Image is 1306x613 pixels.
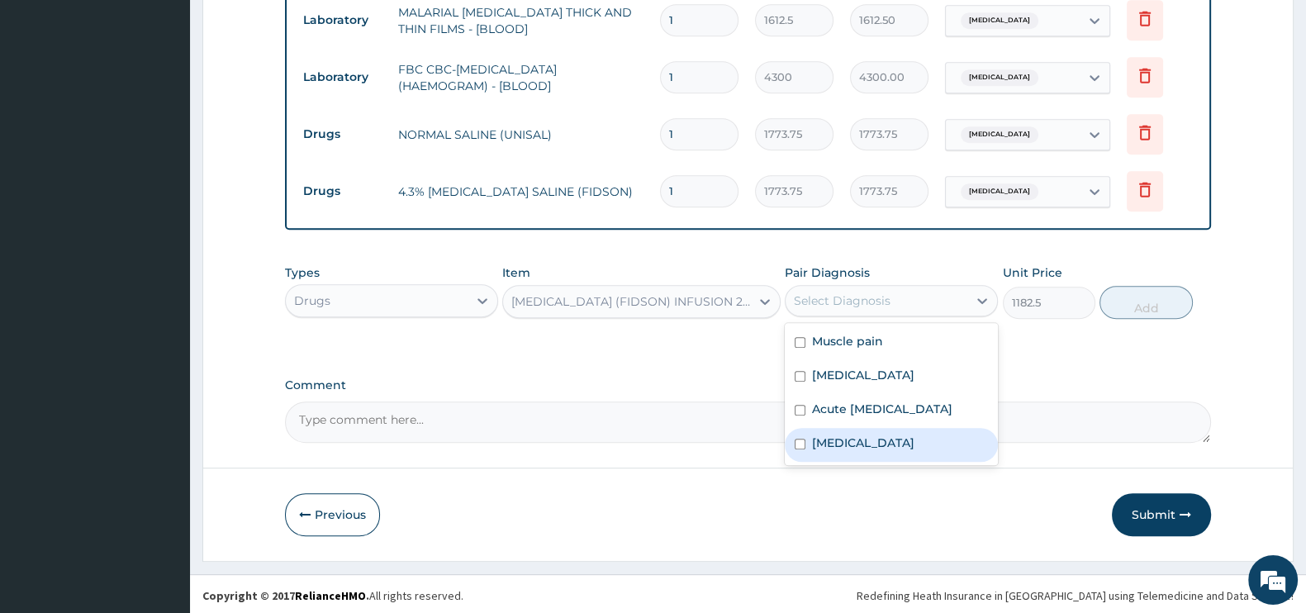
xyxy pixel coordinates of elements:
button: Submit [1112,493,1211,536]
label: Muscle pain [812,333,883,349]
span: [MEDICAL_DATA] [961,69,1038,86]
button: Add [1099,286,1192,319]
strong: Copyright © 2017 . [202,588,369,603]
a: RelianceHMO [295,588,366,603]
div: Drugs [294,292,330,309]
td: FBC CBC-[MEDICAL_DATA] (HAEMOGRAM) - [BLOOD] [390,53,652,102]
td: Laboratory [295,5,390,36]
div: Chat with us now [86,93,278,114]
span: [MEDICAL_DATA] [961,12,1038,29]
label: Item [502,264,530,281]
label: [MEDICAL_DATA] [812,367,914,383]
span: [MEDICAL_DATA] [961,126,1038,143]
textarea: Type your message and hit 'Enter' [8,425,315,482]
div: Redefining Heath Insurance in [GEOGRAPHIC_DATA] using Telemedicine and Data Science! [857,587,1294,604]
td: 4.3% [MEDICAL_DATA] SALINE (FIDSON) [390,175,652,208]
label: Acute [MEDICAL_DATA] [812,401,952,417]
span: We're online! [96,195,228,362]
label: [MEDICAL_DATA] [812,435,914,451]
label: Comment [285,378,1211,392]
div: Select Diagnosis [794,292,890,309]
td: Drugs [295,119,390,150]
label: Pair Diagnosis [785,264,870,281]
label: Types [285,266,320,280]
button: Previous [285,493,380,536]
span: [MEDICAL_DATA] [961,183,1038,200]
div: [MEDICAL_DATA] (FIDSON) INFUSION 200MG [511,293,751,310]
td: Laboratory [295,62,390,93]
div: Minimize live chat window [271,8,311,48]
img: d_794563401_company_1708531726252_794563401 [31,83,67,124]
label: Unit Price [1003,264,1062,281]
td: NORMAL SALINE (UNISAL) [390,118,652,151]
td: Drugs [295,176,390,207]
